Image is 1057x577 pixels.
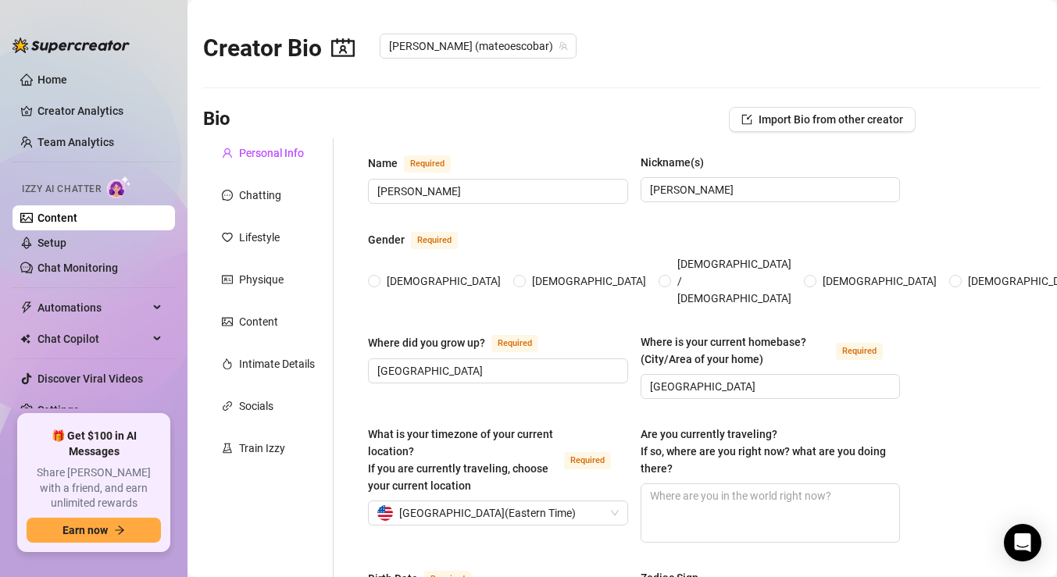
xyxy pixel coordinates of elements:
span: arrow-right [114,525,125,536]
a: Home [37,73,67,86]
div: Intimate Details [239,355,315,372]
a: Team Analytics [37,136,114,148]
a: Creator Analytics [37,98,162,123]
span: Chat Copilot [37,326,148,351]
label: Where did you grow up? [368,333,555,352]
label: Nickname(s) [641,154,715,171]
div: Where is your current homebase? (City/Area of your home) [641,333,830,368]
span: Required [836,343,883,360]
label: Name [368,154,468,173]
span: fire [222,358,233,369]
h3: Bio [203,107,230,132]
label: Where is your current homebase? (City/Area of your home) [641,333,901,368]
h2: Creator Bio [203,34,355,63]
span: import [741,114,752,125]
span: user [222,148,233,158]
div: Name [368,155,398,172]
span: idcard [222,274,233,285]
span: thunderbolt [20,301,33,314]
div: Personal Info [239,144,304,162]
input: Where did you grow up? [377,362,616,379]
span: picture [222,316,233,327]
a: Chat Monitoring [37,262,118,274]
button: Import Bio from other creator [729,107,916,132]
span: Import Bio from other creator [759,113,903,126]
span: [GEOGRAPHIC_DATA] ( Eastern Time ) [399,501,576,525]
label: Gender [368,230,475,249]
div: Chatting [239,187,281,204]
span: Required [491,335,538,352]
span: link [222,401,233,411]
div: Open Intercom Messenger [1004,524,1041,561]
span: Izzy AI Chatter [22,182,101,197]
span: Automations [37,295,148,320]
div: Nickname(s) [641,154,704,171]
span: [DEMOGRAPHIC_DATA] / [DEMOGRAPHIC_DATA] [671,255,798,307]
span: contacts [331,36,355,59]
input: Nickname(s) [650,181,888,198]
div: Content [239,313,278,330]
span: 🎁 Get $100 in AI Messages [27,429,161,459]
input: Name [377,183,616,200]
span: Required [404,155,451,173]
span: experiment [222,443,233,454]
div: Gender [368,231,405,248]
span: Mateo (mateoescobar) [389,34,567,58]
div: Where did you grow up? [368,334,485,351]
a: Setup [37,237,66,249]
span: What is your timezone of your current location? If you are currently traveling, choose your curre... [368,428,553,492]
img: Chat Copilot [20,333,30,344]
span: team [559,41,568,51]
span: Required [411,232,458,249]
div: Physique [239,271,284,288]
a: Content [37,212,77,224]
a: Discover Viral Videos [37,372,143,385]
span: [DEMOGRAPHIC_DATA] [380,272,507,290]
img: logo-BBDzfeDw.svg [12,37,130,53]
div: Socials [239,397,273,415]
span: Are you currently traveling? If so, where are you right now? what are you doing there? [641,428,886,475]
input: Where is your current homebase? (City/Area of your home) [650,378,888,395]
span: Required [564,452,611,469]
img: AI Chatter [107,176,131,198]
div: Lifestyle [239,229,280,246]
a: Settings [37,404,79,416]
span: Share [PERSON_NAME] with a friend, and earn unlimited rewards [27,465,161,511]
span: [DEMOGRAPHIC_DATA] [816,272,943,290]
img: us [377,505,393,521]
div: Train Izzy [239,440,285,457]
button: Earn nowarrow-right [27,518,161,543]
span: [DEMOGRAPHIC_DATA] [526,272,652,290]
span: Earn now [62,524,108,536]
span: heart [222,232,233,243]
span: message [222,190,233,201]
